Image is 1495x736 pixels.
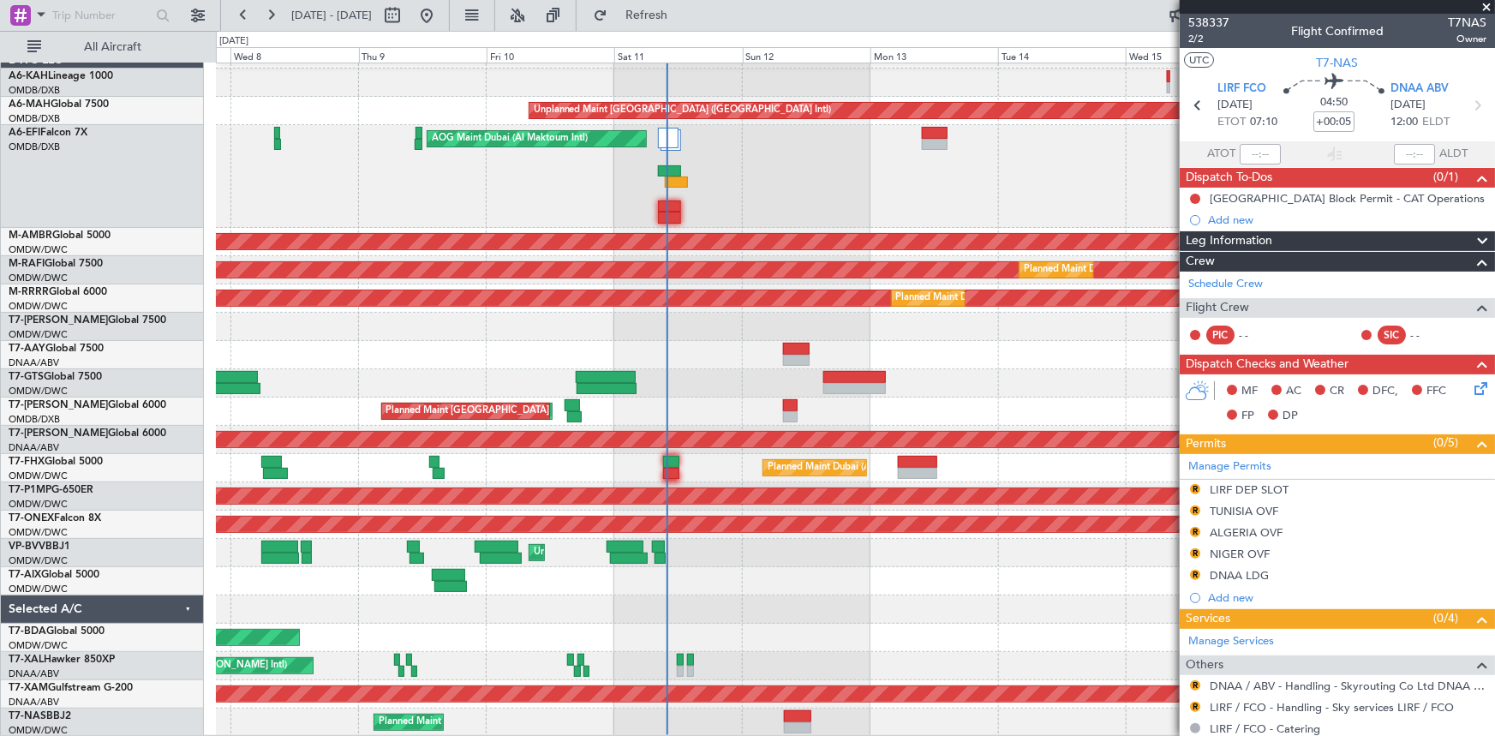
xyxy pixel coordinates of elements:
span: Permits [1186,434,1226,454]
div: Planned Maint Dubai (Al Maktoum Intl) [896,285,1065,311]
a: A6-EFIFalcon 7X [9,128,87,138]
span: T7-XAM [9,683,48,693]
a: T7-P1MPG-650ER [9,485,93,495]
button: UTC [1184,52,1214,68]
div: Tue 14 [998,47,1126,63]
span: DP [1283,408,1298,425]
a: OMDW/DWC [9,243,68,256]
a: A6-KAHLineage 1000 [9,71,113,81]
button: R [1190,484,1200,494]
span: (0/5) [1433,434,1458,452]
a: T7-[PERSON_NAME]Global 7500 [9,315,166,326]
span: DNAA ABV [1390,81,1449,98]
span: T7-NAS [9,711,46,721]
div: Fri 10 [487,47,614,63]
a: OMDW/DWC [9,554,68,567]
a: DNAA/ABV [9,356,59,369]
span: Services [1186,609,1230,629]
a: T7-ONEXFalcon 8X [9,513,101,524]
button: R [1190,702,1200,712]
span: 12:00 [1390,114,1418,131]
div: [DATE] [219,34,248,49]
span: DFC, [1372,383,1398,400]
div: Mon 13 [870,47,998,63]
span: CR [1330,383,1344,400]
div: Planned Maint [GEOGRAPHIC_DATA] ([GEOGRAPHIC_DATA] Intl) [386,398,673,424]
span: T7-FHX [9,457,45,467]
div: Sat 11 [614,47,742,63]
a: M-RRRRGlobal 6000 [9,287,107,297]
span: T7-P1MP [9,485,51,495]
span: M-RAFI [9,259,45,269]
a: VP-BVVBBJ1 [9,542,70,552]
span: T7-BDA [9,626,46,637]
a: LIRF / FCO - Handling - Sky services LIRF / FCO [1210,700,1454,715]
span: T7-ONEX [9,513,54,524]
a: OMDB/DXB [9,112,60,125]
a: DNAA/ABV [9,696,59,709]
span: ELDT [1422,114,1450,131]
a: T7-[PERSON_NAME]Global 6000 [9,428,166,439]
input: --:-- [1240,144,1281,165]
span: Refresh [611,9,683,21]
span: Owner [1448,32,1486,46]
span: [DATE] - [DATE] [291,8,372,23]
input: Trip Number [52,3,151,28]
div: NIGER OVF [1210,547,1270,561]
div: [GEOGRAPHIC_DATA] Block Permit - CAT Operations [1210,191,1485,206]
a: OMDW/DWC [9,526,68,539]
div: AOG Maint Dubai (Al Maktoum Intl) [432,126,588,152]
button: R [1190,680,1200,691]
span: (0/4) [1433,609,1458,627]
a: OMDB/DXB [9,413,60,426]
span: Crew [1186,252,1215,272]
span: [DATE] [1390,97,1426,114]
div: - - [1239,327,1277,343]
span: VP-BVV [9,542,45,552]
div: Thu 9 [359,47,487,63]
div: Planned Maint Dubai (Al Maktoum Intl) [768,455,936,481]
span: Dispatch Checks and Weather [1186,355,1348,374]
div: Flight Confirmed [1291,23,1384,41]
a: T7-BDAGlobal 5000 [9,626,105,637]
span: LIRF FCO [1217,81,1266,98]
div: LIRF DEP SLOT [1210,482,1289,497]
a: DNAA / ABV - Handling - Skyrouting Co Ltd DNAA / ABV [1210,679,1486,693]
span: Others [1186,655,1223,675]
a: Schedule Crew [1188,276,1263,293]
div: ALGERIA OVF [1210,525,1283,540]
a: A6-MAHGlobal 7500 [9,99,109,110]
div: Wed 15 [1126,47,1253,63]
span: A6-MAH [9,99,51,110]
a: T7-AIXGlobal 5000 [9,570,99,580]
span: ALDT [1439,146,1468,163]
button: Refresh [585,2,688,29]
div: Unplanned Maint [GEOGRAPHIC_DATA] (Al Maktoum Intl) [534,540,787,565]
span: T7-NAS [1317,54,1359,72]
a: DNAA/ABV [9,441,59,454]
button: R [1190,570,1200,580]
span: FP [1241,408,1254,425]
span: 04:50 [1320,94,1348,111]
span: AC [1286,383,1301,400]
button: R [1190,548,1200,559]
span: ATOT [1207,146,1235,163]
span: T7NAS [1448,14,1486,32]
a: OMDW/DWC [9,470,68,482]
div: SIC [1378,326,1406,344]
button: All Aircraft [19,33,186,61]
span: A6-EFI [9,128,40,138]
a: OMDB/DXB [9,141,60,153]
span: (0/1) [1433,168,1458,186]
a: T7-GTSGlobal 7500 [9,372,102,382]
span: M-AMBR [9,230,52,241]
a: Manage Services [1188,633,1274,650]
div: Add new [1208,212,1486,227]
div: DNAA LDG [1210,568,1269,583]
a: T7-XAMGulfstream G-200 [9,683,133,693]
span: T7-[PERSON_NAME] [9,428,108,439]
a: T7-[PERSON_NAME]Global 6000 [9,400,166,410]
span: FFC [1426,383,1446,400]
span: Leg Information [1186,231,1272,251]
a: Manage Permits [1188,458,1271,476]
